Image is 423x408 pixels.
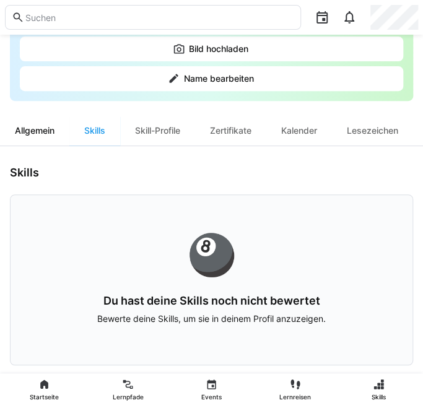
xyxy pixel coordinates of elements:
div: 🎱 [50,235,373,274]
h3: Skills [10,166,413,180]
button: Name bearbeiten [20,66,403,91]
div: Skills [69,116,120,145]
span: Bild hochladen [187,43,250,55]
input: Suchen [24,12,294,23]
div: Kalender [266,116,332,145]
div: Skill-Profile [120,116,195,145]
span: Name bearbeiten [181,72,255,85]
h3: Du hast deine Skills noch nicht bewertet [50,294,373,308]
div: Lesezeichen [332,116,413,145]
div: Zertifikate [195,116,266,145]
button: Bild hochladen [20,37,403,61]
p: Bewerte deine Skills, um sie in deinem Profil anzuzeigen. [50,313,373,325]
